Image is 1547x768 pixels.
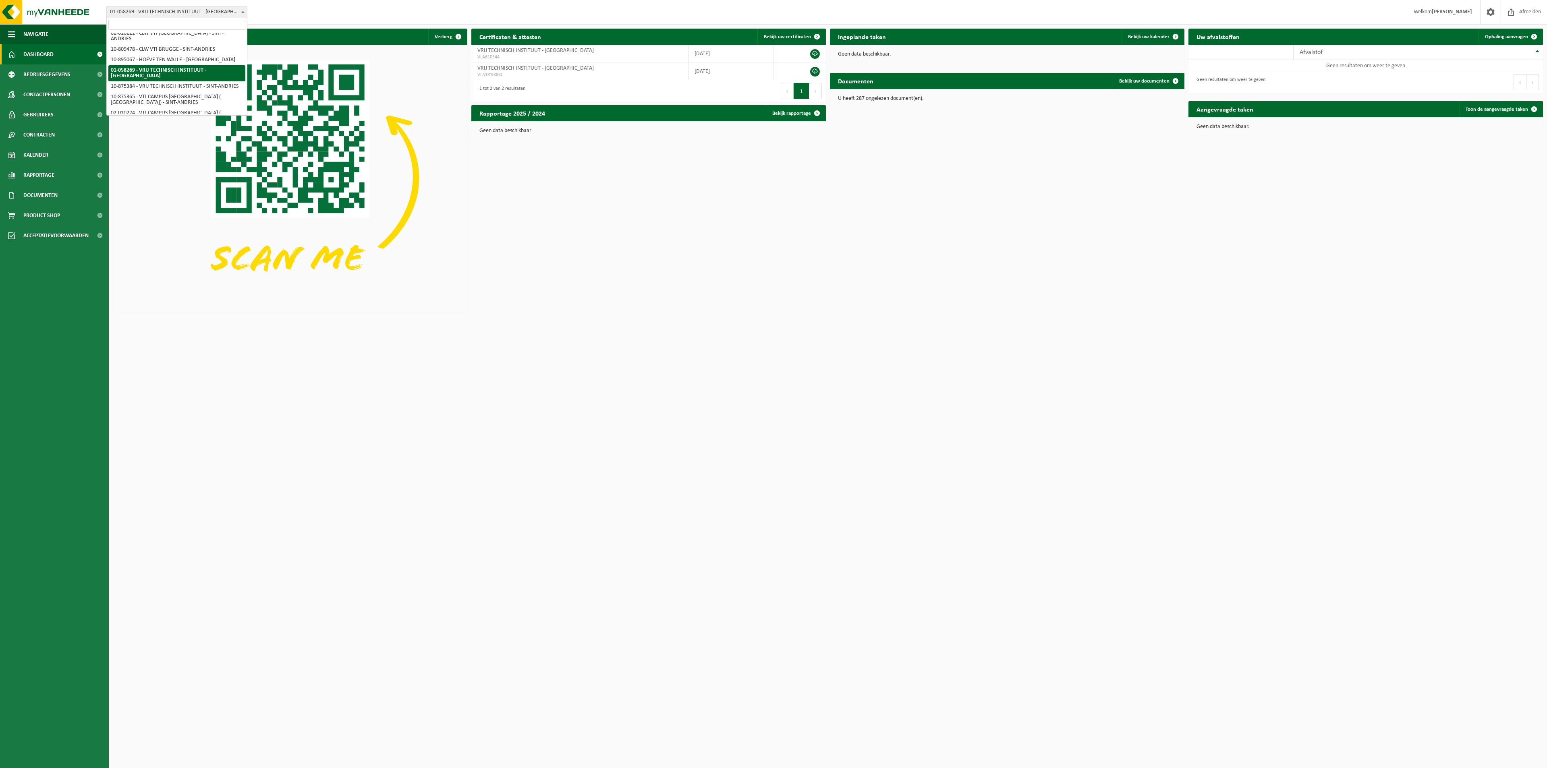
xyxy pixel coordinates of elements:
span: Navigatie [23,24,48,44]
li: 10-895067 - HOEVE TEN WALLE - [GEOGRAPHIC_DATA] [108,55,245,65]
span: Gebruikers [23,105,54,125]
span: Afvalstof [1300,49,1323,56]
span: Rapportage [23,165,54,185]
h2: Documenten [830,73,881,89]
span: VRIJ TECHNISCH INSTITUUT - [GEOGRAPHIC_DATA] [477,48,594,54]
span: Acceptatievoorwaarden [23,226,89,246]
span: Bedrijfsgegevens [23,64,71,85]
div: Geen resultaten om weer te geven [1192,73,1265,91]
li: 02-010224 - VTI CAMPUS [GEOGRAPHIC_DATA] ( ZANDSTRAAT) - SINT-ANDRIES [108,108,245,124]
span: VLA1810060 [477,72,682,78]
li: 10-809478 - CLW VTI BRUGGE - SINT-ANDRIES [108,44,245,55]
span: Dashboard [23,44,54,64]
td: [DATE] [688,62,773,80]
td: Geen resultaten om weer te geven [1188,60,1543,71]
p: Geen data beschikbaar. [1197,124,1535,130]
h2: Ingeplande taken [830,29,894,44]
span: Contactpersonen [23,85,70,105]
span: Documenten [23,185,58,205]
p: U heeft 287 ongelezen document(en). [838,96,1176,101]
td: [DATE] [688,45,773,62]
span: Product Shop [23,205,60,226]
span: VRIJ TECHNISCH INSTITUUT - [GEOGRAPHIC_DATA] [477,65,594,71]
h2: Rapportage 2025 / 2024 [471,105,553,121]
span: Toon de aangevraagde taken [1466,107,1528,112]
a: Bekijk uw certificaten [757,29,825,45]
h2: Aangevraagde taken [1188,101,1261,117]
h2: Uw afvalstoffen [1188,29,1248,44]
span: 01-058269 - VRIJ TECHNISCH INSTITUUT - BRUGGE [106,6,247,18]
span: Ophaling aanvragen [1485,34,1528,39]
a: Toon de aangevraagde taken [1459,101,1542,117]
a: Bekijk uw documenten [1113,73,1184,89]
button: Next [1526,74,1539,90]
p: Geen data beschikbaar [479,128,818,134]
button: Previous [1514,74,1526,90]
button: Verberg [428,29,467,45]
span: Bekijk uw certificaten [764,34,811,39]
a: Bekijk uw kalender [1122,29,1184,45]
li: 01-058269 - VRIJ TECHNISCH INSTITUUT - [GEOGRAPHIC_DATA] [108,65,245,81]
button: Next [809,83,822,99]
button: Previous [781,83,794,99]
a: Bekijk rapportage [766,105,825,121]
strong: [PERSON_NAME] [1432,9,1472,15]
li: 10-875365 - VTI CAMPUS [GEOGRAPHIC_DATA] ( [GEOGRAPHIC_DATA]) - SINT-ANDRIES [108,92,245,108]
span: Contracten [23,125,55,145]
span: Verberg [435,34,452,39]
span: Kalender [23,145,48,165]
li: 02-010222 - CLW VTI [GEOGRAPHIC_DATA] - SINT-ANDRIES [108,28,245,44]
button: 1 [794,83,809,99]
span: Bekijk uw documenten [1119,79,1170,84]
div: 1 tot 2 van 2 resultaten [475,82,525,100]
a: Ophaling aanvragen [1479,29,1542,45]
span: Bekijk uw kalender [1128,34,1170,39]
img: Download de VHEPlus App [113,45,467,311]
span: VLA610544 [477,54,682,60]
p: Geen data beschikbaar. [838,52,1176,57]
h2: Certificaten & attesten [471,29,549,44]
span: 01-058269 - VRIJ TECHNISCH INSTITUUT - BRUGGE [107,6,247,18]
li: 10-875384 - VRIJ TECHNISCH INSTITUUT - SINT-ANDRIES [108,81,245,92]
